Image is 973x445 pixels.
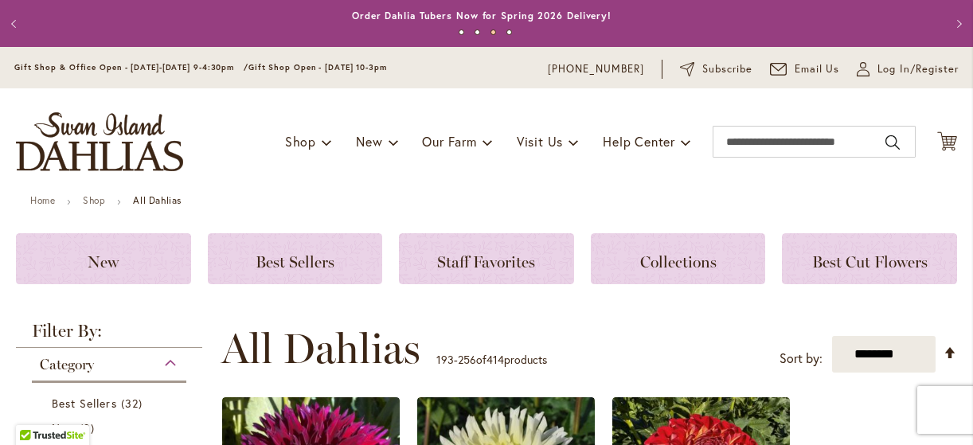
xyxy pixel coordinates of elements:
[80,420,99,436] span: 3
[780,344,823,373] label: Sort by:
[40,356,94,373] span: Category
[16,233,191,284] a: New
[812,252,928,271] span: Best Cut Flowers
[52,420,76,435] span: New
[486,352,504,367] span: 414
[603,133,675,150] span: Help Center
[52,395,170,412] a: Best Sellers
[782,233,957,284] a: Best Cut Flowers
[941,8,973,40] button: Next
[133,194,182,206] strong: All Dahlias
[422,133,476,150] span: Our Farm
[52,396,117,411] span: Best Sellers
[548,61,644,77] a: [PHONE_NUMBER]
[248,62,387,72] span: Gift Shop Open - [DATE] 10-3pm
[517,133,563,150] span: Visit Us
[356,133,382,150] span: New
[16,112,183,171] a: store logo
[702,61,752,77] span: Subscribe
[52,420,170,436] a: New
[436,352,454,367] span: 193
[680,61,752,77] a: Subscribe
[857,61,959,77] a: Log In/Register
[83,194,105,206] a: Shop
[506,29,512,35] button: 4 of 4
[591,233,766,284] a: Collections
[121,395,147,412] span: 32
[795,61,840,77] span: Email Us
[640,252,717,271] span: Collections
[16,322,202,348] strong: Filter By:
[208,233,383,284] a: Best Sellers
[437,252,535,271] span: Staff Favorites
[88,252,119,271] span: New
[30,194,55,206] a: Home
[12,388,57,433] iframe: Launch Accessibility Center
[459,29,464,35] button: 1 of 4
[285,133,316,150] span: Shop
[256,252,334,271] span: Best Sellers
[436,347,547,373] p: - of products
[14,62,248,72] span: Gift Shop & Office Open - [DATE]-[DATE] 9-4:30pm /
[221,325,420,373] span: All Dahlias
[475,29,480,35] button: 2 of 4
[352,10,612,21] a: Order Dahlia Tubers Now for Spring 2026 Delivery!
[399,233,574,284] a: Staff Favorites
[490,29,496,35] button: 3 of 4
[770,61,840,77] a: Email Us
[877,61,959,77] span: Log In/Register
[458,352,476,367] span: 256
